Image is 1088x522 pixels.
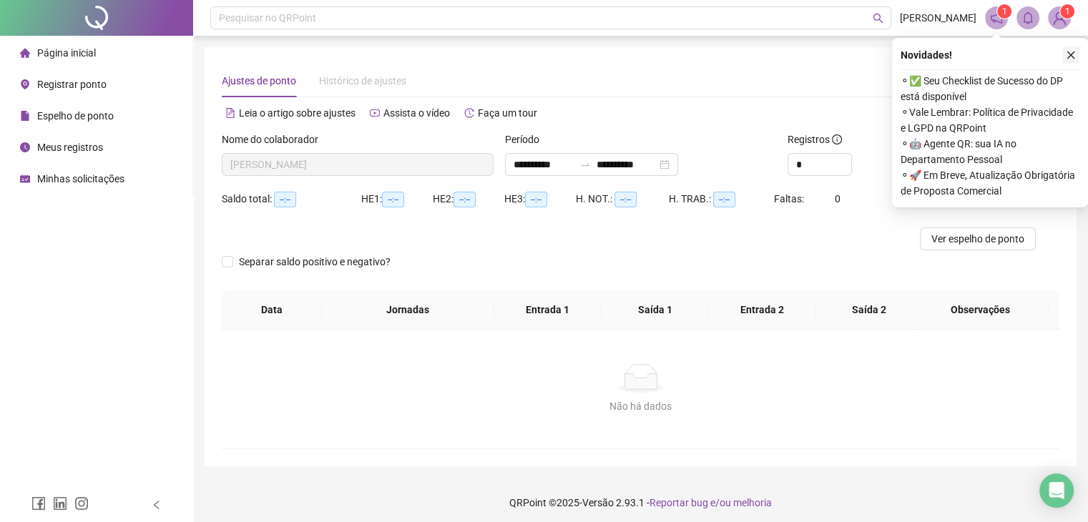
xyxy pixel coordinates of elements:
[222,290,322,330] th: Data
[454,192,476,207] span: --:--
[997,4,1011,19] sup: 1
[1021,11,1034,24] span: bell
[1049,7,1070,29] img: 77233
[924,302,1038,317] span: Observações
[505,132,549,147] label: Período
[383,107,450,119] span: Assista o vídeo
[1002,6,1007,16] span: 1
[650,497,772,508] span: Reportar bug e/ou melhoria
[37,47,96,59] span: Página inicial
[576,191,669,207] div: H. NOT.:
[1066,50,1076,60] span: close
[20,142,30,152] span: clock-circle
[582,497,614,508] span: Versão
[225,108,235,118] span: file-text
[900,10,976,26] span: [PERSON_NAME]
[602,290,709,330] th: Saída 1
[901,47,952,63] span: Novidades !
[931,231,1024,247] span: Ver espelho de ponto
[832,134,842,144] span: info-circle
[152,500,162,510] span: left
[1060,4,1074,19] sup: Atualize o seu contato no menu Meus Dados
[504,191,576,207] div: HE 3:
[815,290,923,330] th: Saída 2
[614,192,637,207] span: --:--
[37,110,114,122] span: Espelho de ponto
[20,111,30,121] span: file
[920,227,1036,250] button: Ver espelho de ponto
[20,174,30,184] span: schedule
[20,79,30,89] span: environment
[709,290,816,330] th: Entrada 2
[53,496,67,511] span: linkedin
[274,192,296,207] span: --:--
[222,75,296,87] span: Ajustes de ponto
[494,290,602,330] th: Entrada 1
[579,159,591,170] span: swap-right
[901,167,1079,199] span: ⚬ 🚀 Em Breve, Atualização Obrigatória de Proposta Comercial
[37,173,124,184] span: Minhas solicitações
[713,192,735,207] span: --:--
[835,193,840,205] span: 0
[873,13,883,24] span: search
[20,48,30,58] span: home
[579,159,591,170] span: to
[74,496,89,511] span: instagram
[990,11,1003,24] span: notification
[901,136,1079,167] span: ⚬ 🤖 Agente QR: sua IA no Departamento Pessoal
[370,108,380,118] span: youtube
[319,75,406,87] span: Histórico de ajustes
[37,142,103,153] span: Meus registros
[774,193,806,205] span: Faltas:
[361,191,433,207] div: HE 1:
[31,496,46,511] span: facebook
[222,191,361,207] div: Saldo total:
[239,398,1042,414] div: Não há dados
[433,191,504,207] div: HE 2:
[901,104,1079,136] span: ⚬ Vale Lembrar: Política de Privacidade e LGPD na QRPoint
[913,290,1049,330] th: Observações
[901,73,1079,104] span: ⚬ ✅ Seu Checklist de Sucesso do DP está disponível
[788,132,842,147] span: Registros
[464,108,474,118] span: history
[478,107,537,119] span: Faça um tour
[322,290,494,330] th: Jornadas
[239,107,356,119] span: Leia o artigo sobre ajustes
[525,192,547,207] span: --:--
[233,254,396,270] span: Separar saldo positivo e negativo?
[1065,6,1070,16] span: 1
[222,132,328,147] label: Nome do colaborador
[37,79,107,90] span: Registrar ponto
[382,192,404,207] span: --:--
[669,191,773,207] div: H. TRAB.:
[230,154,485,175] span: REBECCA LUCY CORREA DE MORAES
[1039,473,1074,508] div: Open Intercom Messenger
